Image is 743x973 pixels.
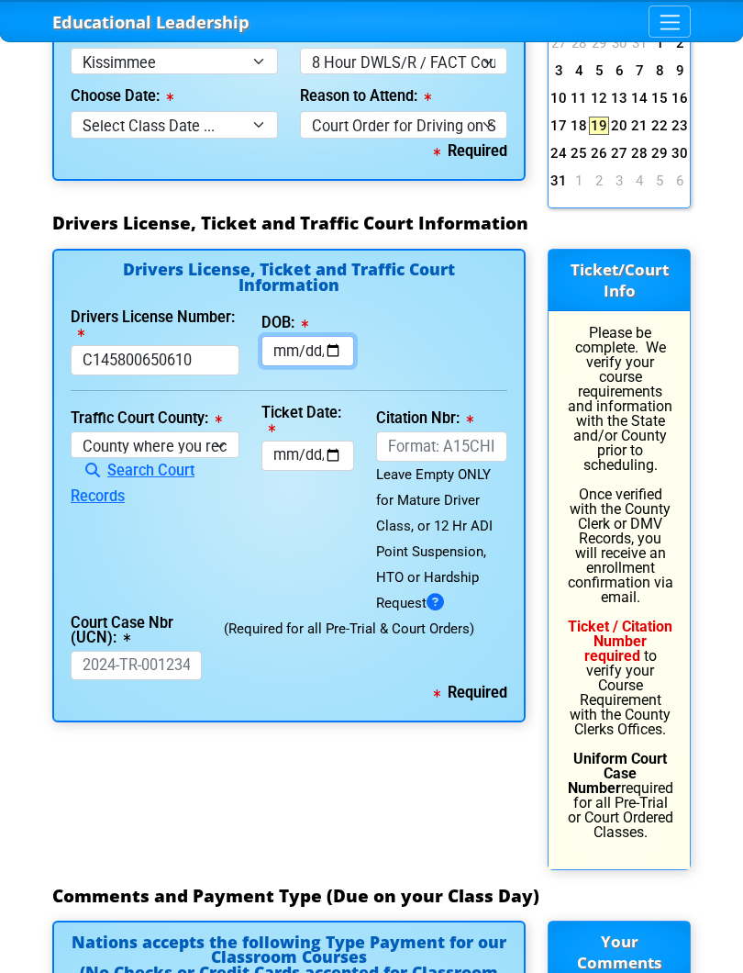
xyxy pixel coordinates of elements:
[71,310,239,340] label: Drivers License Number:
[71,616,202,645] label: Court Case Nbr (UCN):
[649,6,691,38] button: Toggle navigation
[52,885,691,907] h3: Comments and Payment Type (Due on your Class Day)
[568,750,668,797] b: Uniform Court Case Number
[261,336,354,366] input: mm/dd/yyyy
[434,684,507,701] b: Required
[649,34,670,52] a: 1
[261,406,354,435] label: Ticket Date:
[609,62,629,80] a: 6
[589,144,609,162] a: 26
[569,172,589,190] a: 1
[71,411,222,426] label: Traffic Court County:
[376,411,473,426] label: Citation Nbr:
[589,89,609,107] a: 12
[549,117,569,135] a: 17
[649,172,670,190] a: 5
[71,345,239,375] input: License or Florida ID Card Nbr
[670,34,690,52] a: 2
[589,117,609,135] a: 19
[71,262,507,296] h4: Drivers License, Ticket and Traffic Court Information
[649,117,670,135] a: 22
[549,144,569,162] a: 24
[71,89,173,104] label: Choose Date:
[549,172,569,190] a: 31
[569,34,589,52] a: 28
[629,117,649,135] a: 21
[52,212,691,234] h3: Drivers License, Ticket and Traffic Court Information
[376,431,507,462] input: Format: A15CHIC or 1234-ABC
[670,89,690,107] a: 16
[376,462,507,616] div: Leave Empty ONLY for Mature Driver Class, or 12 Hr ADI Point Suspension, HTO or Hardship Request
[670,117,690,135] a: 23
[71,651,202,681] input: 2024-TR-001234
[649,62,670,80] a: 8
[609,144,629,162] a: 27
[261,316,308,330] label: DOB:
[609,172,629,190] a: 3
[629,172,649,190] a: 4
[649,144,670,162] a: 29
[629,34,649,52] a: 31
[589,34,609,52] a: 29
[609,89,629,107] a: 13
[629,62,649,80] a: 7
[569,144,589,162] a: 25
[213,616,518,681] div: (Required for all Pre-Trial & Court Orders)
[609,117,629,135] a: 20
[589,172,609,190] a: 2
[609,34,629,52] a: 30
[569,117,589,135] a: 18
[261,441,354,471] input: mm/dd/yyyy
[300,89,431,104] label: Reason to Attend:
[565,326,673,840] p: Please be complete. We verify your course requirements and information with the State and/or Coun...
[629,89,649,107] a: 14
[670,62,690,80] a: 9
[589,62,609,80] a: 5
[568,618,672,665] b: Ticket / Citation Number required
[649,89,670,107] a: 15
[670,144,690,162] a: 30
[670,172,690,190] a: 6
[52,6,250,37] a: Educational Leadership
[569,62,589,80] a: 4
[434,142,507,160] b: Required
[629,144,649,162] a: 28
[549,34,569,52] a: 27
[549,62,569,80] a: 3
[569,89,589,107] a: 11
[549,89,569,107] a: 10
[549,250,690,311] h3: Ticket/Court Info
[71,462,194,505] a: Search Court Records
